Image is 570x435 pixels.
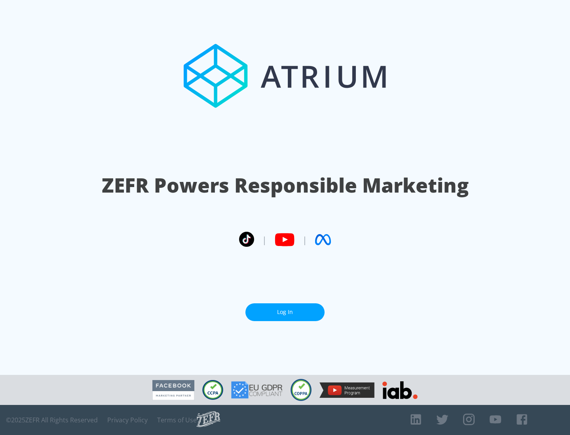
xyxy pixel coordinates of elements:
span: | [262,234,267,246]
h1: ZEFR Powers Responsible Marketing [102,172,469,199]
img: Facebook Marketing Partner [152,380,194,400]
a: Privacy Policy [107,416,148,424]
a: Terms of Use [157,416,197,424]
img: CCPA Compliant [202,380,223,400]
span: © 2025 ZEFR All Rights Reserved [6,416,98,424]
img: COPPA Compliant [291,379,312,401]
a: Log In [245,303,325,321]
img: IAB [382,381,418,399]
span: | [302,234,307,246]
img: YouTube Measurement Program [319,382,374,398]
img: GDPR Compliant [231,381,283,399]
